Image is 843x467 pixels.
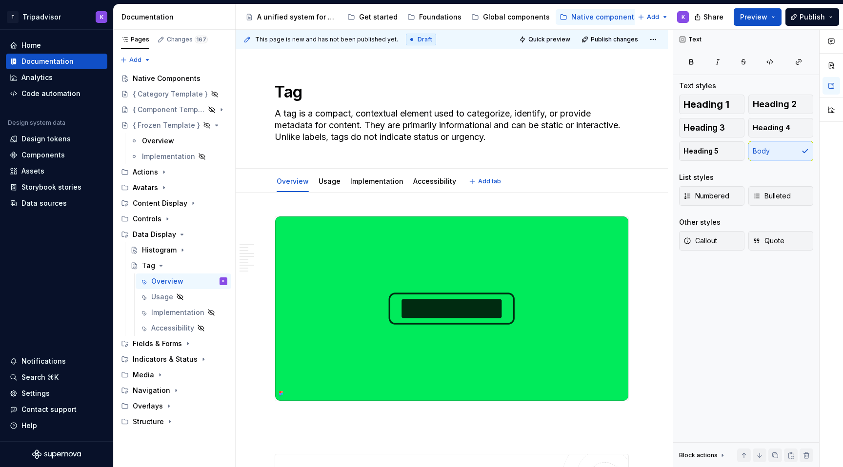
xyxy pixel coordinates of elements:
div: { Category Template } [133,89,208,99]
div: Controls [133,214,161,224]
span: Heading 4 [753,123,790,133]
div: Text styles [679,81,716,91]
a: Components [6,147,107,163]
div: Accessibility [409,171,460,191]
div: Usage [315,171,344,191]
div: Assets [21,166,44,176]
div: Tripadvisor [22,12,61,22]
div: Media [133,370,154,380]
button: Callout [679,231,744,251]
span: Heading 5 [683,146,719,156]
div: Get started [359,12,398,22]
div: Pages [121,36,149,43]
div: Foundations [419,12,462,22]
span: Share [703,12,723,22]
button: Add tab [466,175,505,188]
a: Implementation [350,177,403,185]
a: Tag [126,258,231,273]
div: Design system data [8,119,65,127]
div: K [222,276,225,286]
a: Implementation [136,305,231,320]
div: Fields & Forms [133,339,182,349]
div: K [682,13,685,21]
div: Storybook stories [21,182,81,192]
a: Code automation [6,86,107,101]
div: Usage [151,292,173,302]
a: Global components [467,9,554,25]
div: Native components [571,12,638,22]
a: A unified system for every journey. [241,9,341,25]
div: Page tree [241,7,633,27]
span: Add [647,13,659,21]
div: Indicators & Status [133,354,198,364]
div: Avatars [133,183,158,193]
div: Global components [483,12,550,22]
div: Overview [273,171,313,191]
div: Implementation [346,171,407,191]
span: This page is new and has not been published yet. [255,36,398,43]
a: Supernova Logo [32,449,81,459]
a: Usage [319,177,341,185]
button: Preview [734,8,782,26]
a: Get started [343,9,401,25]
div: Search ⌘K [21,372,59,382]
div: Structure [117,414,231,429]
div: Overlays [133,401,163,411]
div: Structure [133,417,164,427]
button: Numbered [679,186,744,206]
a: Native components [556,9,642,25]
button: Bulleted [748,186,814,206]
a: Analytics [6,70,107,85]
div: Navigation [133,386,170,395]
span: Add [129,56,141,64]
span: Preview [740,12,767,22]
a: Storybook stories [6,179,107,195]
button: Heading 3 [679,118,744,137]
button: Contact support [6,402,107,417]
img: 9fe61e36-d86e-4393-9fec-bdafd8901199.png [275,216,628,401]
span: Numbered [683,191,729,201]
div: Data sources [21,198,67,208]
div: { Component Template } [133,105,205,115]
div: Code automation [21,89,80,98]
button: Quote [748,231,814,251]
textarea: Tag [273,80,627,104]
button: Quick preview [516,33,575,46]
span: Add tab [478,177,501,185]
span: Draft [418,36,432,43]
button: Publish changes [579,33,642,46]
a: { Frozen Template } [117,117,231,133]
button: Heading 1 [679,95,744,114]
div: Other styles [679,217,721,227]
div: Data Display [133,230,176,239]
a: { Component Template } [117,102,231,117]
div: List styles [679,173,714,182]
a: Documentation [6,54,107,69]
div: Page tree [117,71,231,429]
span: Publish changes [591,36,638,43]
span: Callout [683,236,717,246]
span: Publish [800,12,825,22]
div: Documentation [21,57,74,66]
span: Quick preview [528,36,570,43]
div: Overview [151,276,183,286]
span: Bulleted [753,191,791,201]
div: Implementation [151,308,204,317]
div: Settings [21,389,50,398]
div: A unified system for every journey. [257,12,338,22]
a: Design tokens [6,131,107,147]
span: Quote [753,236,784,246]
div: Changes [167,36,208,43]
div: Navigation [117,383,231,398]
a: Overview [277,177,309,185]
div: Tag [142,261,155,271]
div: Design tokens [21,134,71,144]
span: Heading 3 [683,123,725,133]
div: K [100,13,103,21]
a: Accessibility [413,177,456,185]
a: Native Components [117,71,231,86]
div: Overview [142,136,174,146]
button: Share [689,8,730,26]
button: Add [635,10,671,24]
div: Media [117,367,231,383]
